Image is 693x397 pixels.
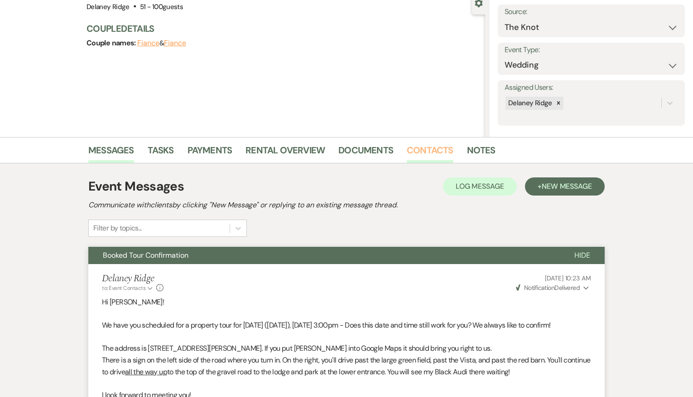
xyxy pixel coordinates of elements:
[102,273,164,284] h5: Delaney Ridge
[505,81,678,94] label: Assigned Users:
[102,284,145,292] span: to: Event Contacts
[148,143,174,163] a: Tasks
[140,2,183,11] span: 51 - 100 guests
[560,247,605,264] button: Hide
[125,367,167,377] u: all the way up
[407,143,453,163] a: Contacts
[515,283,591,293] button: NotificationDelivered
[167,367,510,377] span: to the top of the gravel road to the lodge and park at the lower entrance. You will see my Black ...
[102,343,491,353] span: The address is [STREET_ADDRESS][PERSON_NAME]. If you put [PERSON_NAME] into Google Maps it should...
[505,97,553,110] div: Delaney Ridge
[102,355,590,377] span: There is a sign on the left side of the road where you turn in. On the right, you'll drive past t...
[542,181,592,191] span: New Message
[524,284,554,292] span: Notification
[516,284,580,292] span: Delivered
[467,143,496,163] a: Notes
[88,200,605,211] h2: Communicate with clients by clicking "New Message" or replying to an existing message thread.
[188,143,232,163] a: Payments
[103,250,188,260] span: Booked Tour Confirmation
[505,44,678,57] label: Event Type:
[93,223,142,234] div: Filter by topics...
[505,5,678,19] label: Source:
[102,320,551,330] span: We have you scheduled for a property tour for [DATE] ([DATE]), [DATE] 3:00pm - Does this date and...
[137,39,186,48] span: &
[443,177,517,196] button: Log Message
[88,177,184,196] h1: Event Messages
[456,181,504,191] span: Log Message
[102,284,154,292] button: to: Event Contacts
[338,143,393,163] a: Documents
[87,38,137,48] span: Couple names:
[88,247,560,264] button: Booked Tour Confirmation
[137,39,159,47] button: Fiance
[245,143,325,163] a: Rental Overview
[525,177,605,196] button: +New Message
[87,2,130,11] span: Delaney Ridge
[88,143,134,163] a: Messages
[164,39,186,47] button: Fiance
[102,297,164,307] span: Hi [PERSON_NAME]!
[574,250,590,260] span: Hide
[87,22,476,35] h3: Couple Details
[545,274,591,282] span: [DATE] 10:23 AM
